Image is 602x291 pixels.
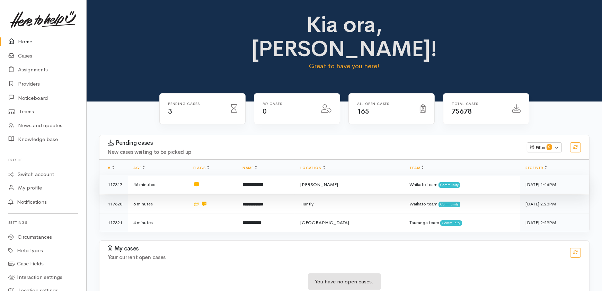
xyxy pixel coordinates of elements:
p: Great to have you here! [224,61,465,71]
span: Community [440,220,462,226]
td: [DATE] 2:28PM [520,195,589,213]
span: 3 [168,107,172,116]
td: Waikato team [404,175,520,194]
h6: My cases [263,102,313,106]
h4: New cases waiting to be picked up [108,149,519,155]
h6: All Open cases [357,102,411,106]
td: Waikato team [404,195,520,213]
td: 117320 [99,195,128,213]
a: Team [409,166,424,170]
h6: Pending cases [168,102,222,106]
button: Filter0 [527,142,562,153]
h6: Profile [8,155,78,165]
td: 117317 [99,175,128,194]
td: 46 minutes [128,175,188,194]
h1: Kia ora, [PERSON_NAME]! [224,12,465,61]
span: 75678 [452,107,472,116]
td: 5 minutes [128,195,188,213]
h4: Your current open cases [108,255,562,261]
span: 165 [357,107,369,116]
span: [PERSON_NAME] [300,182,338,187]
span: 0 [263,107,267,116]
span: [GEOGRAPHIC_DATA] [300,220,349,226]
a: Age [133,166,145,170]
span: 0 [547,144,552,150]
a: Received [525,166,547,170]
span: Community [439,182,460,188]
h3: My cases [108,245,562,252]
a: # [108,166,114,170]
td: 117321 [99,213,128,232]
a: Location [300,166,325,170]
h3: Pending cases [108,140,519,147]
h6: Settings [8,218,78,227]
span: Community [439,202,460,207]
span: Huntly [300,201,313,207]
h6: Total cases [452,102,504,106]
td: 4 minutes [128,213,188,232]
a: Name [242,166,257,170]
td: [DATE] 2:29PM [520,213,589,232]
td: Tauranga team [404,213,520,232]
td: [DATE] 1:46PM [520,175,589,194]
div: You have no open cases. [308,273,381,290]
a: Flags [193,166,209,170]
